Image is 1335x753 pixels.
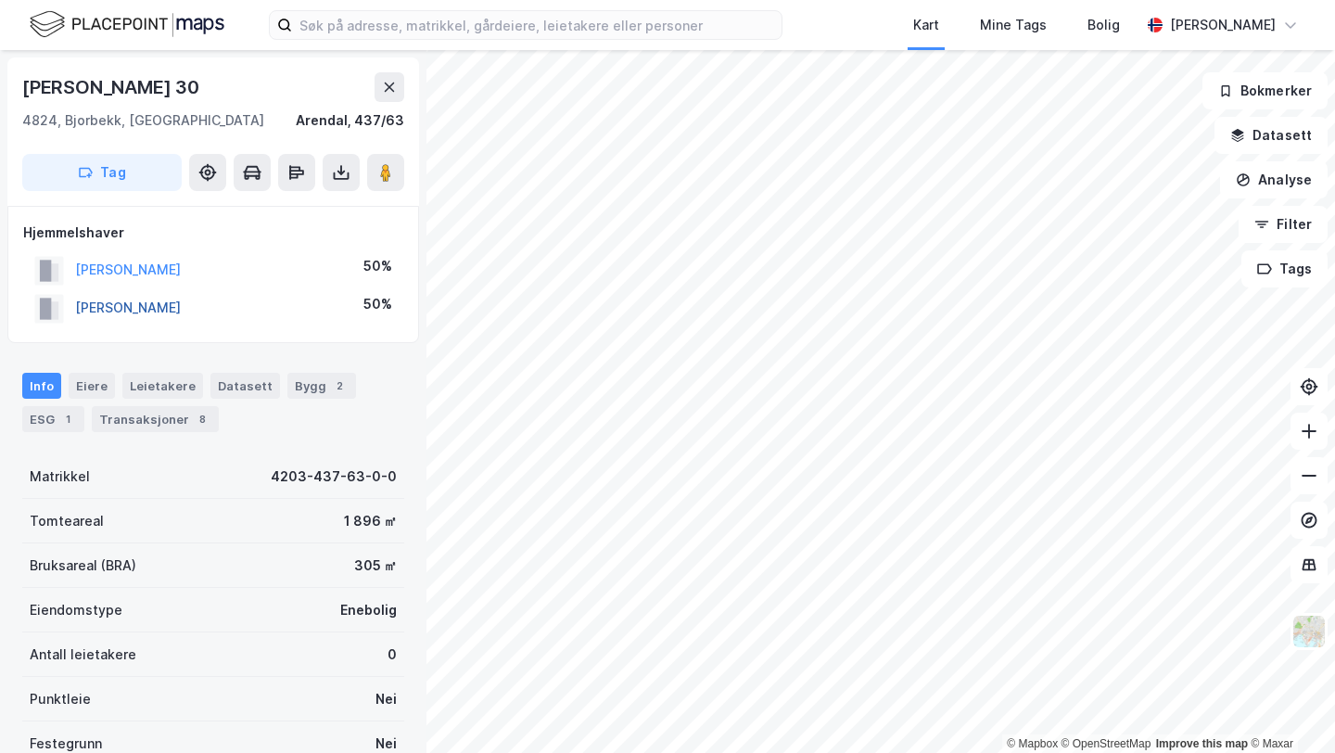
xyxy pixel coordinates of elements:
div: Mine Tags [980,14,1047,36]
div: Punktleie [30,688,91,710]
div: Matrikkel [30,466,90,488]
div: Bruksareal (BRA) [30,555,136,577]
a: Mapbox [1007,737,1058,750]
div: 2 [330,376,349,395]
button: Bokmerker [1202,72,1328,109]
div: Leietakere [122,373,203,399]
div: Transaksjoner [92,406,219,432]
div: ESG [22,406,84,432]
div: Tomteareal [30,510,104,532]
div: Datasett [210,373,280,399]
div: 50% [363,293,392,315]
a: Improve this map [1156,737,1248,750]
div: Eiendomstype [30,599,122,621]
div: 1 896 ㎡ [344,510,397,532]
input: Søk på adresse, matrikkel, gårdeiere, leietakere eller personer [292,11,782,39]
div: Arendal, 437/63 [296,109,404,132]
div: 1 [58,410,77,428]
div: Hjemmelshaver [23,222,403,244]
div: Bolig [1087,14,1120,36]
img: Z [1291,614,1327,649]
div: Nei [375,688,397,710]
div: 0 [388,644,397,666]
div: Kart [913,14,939,36]
iframe: Chat Widget [1242,664,1335,753]
div: 50% [363,255,392,277]
button: Analyse [1220,161,1328,198]
div: Antall leietakere [30,644,136,666]
div: 4824, Bjorbekk, [GEOGRAPHIC_DATA] [22,109,264,132]
button: Tags [1241,250,1328,287]
div: Bygg [287,373,356,399]
div: [PERSON_NAME] [1170,14,1276,36]
div: Eiere [69,373,115,399]
div: Enebolig [340,599,397,621]
div: 8 [193,410,211,428]
img: logo.f888ab2527a4732fd821a326f86c7f29.svg [30,8,224,41]
div: 4203-437-63-0-0 [271,466,397,488]
div: Info [22,373,61,399]
button: Datasett [1214,117,1328,154]
a: OpenStreetMap [1062,737,1151,750]
button: Tag [22,154,182,191]
button: Filter [1239,206,1328,243]
div: [PERSON_NAME] 30 [22,72,203,102]
div: Kontrollprogram for chat [1242,664,1335,753]
div: 305 ㎡ [354,555,397,577]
